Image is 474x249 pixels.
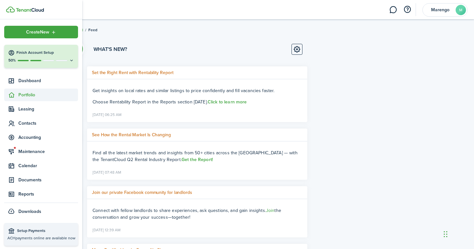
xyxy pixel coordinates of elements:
[18,162,78,169] span: Calendar
[93,87,302,94] p: Get insights on local rates and similar listings to price confidently and fill vacancies faster.
[93,225,121,234] time: [DATE] 12:39 AM
[92,189,192,196] h5: Join our private Facebook community for landlords
[93,99,302,105] p: Choose Rentability Report in the Reports section [DATE].
[93,168,121,176] time: [DATE] 07:48 AM
[17,228,75,234] span: Setup Payments
[15,235,75,241] span: payments online are available now
[18,106,78,112] span: Leasing
[7,235,75,241] p: ACH
[88,27,97,33] span: Feed
[18,177,78,183] span: Documents
[182,156,213,163] a: Get the Report!
[93,149,298,163] span: Find all the latest market trends and insights from 50+ cities across the [GEOGRAPHIC_DATA] — wit...
[93,207,266,214] span: Connect with fellow landlords to share experiences, ask questions, and gain insights.
[4,223,78,246] a: Setup PaymentsACHpayments online are available now
[94,45,127,53] h3: What's new?
[442,218,474,249] iframe: Chat Widget
[208,99,247,105] a: Click to learn more
[18,208,41,215] span: Downloads
[26,30,49,34] span: Create New
[92,131,171,138] h5: See How the Rental Market Is Changing
[16,50,74,55] h4: Finish Account Setup
[18,91,78,98] span: Portfolio
[93,207,281,221] span: the conversation and grow your success—together!
[4,188,78,200] a: Reports
[387,2,399,18] a: Messaging
[93,110,122,118] time: [DATE] 06:25 AM
[266,207,275,214] a: Join
[18,120,78,127] span: Contacts
[92,69,173,76] h5: Set the Right Rent with Rentability Report
[4,45,78,68] button: Finish Account Setup50%
[18,134,78,141] span: Accounting
[8,58,16,63] p: 50%
[18,148,78,155] span: Maintenance
[402,4,413,15] button: Open resource center
[456,5,466,15] avatar-text: M
[18,191,78,197] span: Reports
[427,8,453,12] span: Marengo
[444,225,448,244] div: Drag
[18,77,78,84] span: Dashboard
[4,26,78,38] button: Open menu
[4,74,78,87] a: Dashboard
[6,6,15,13] img: TenantCloud
[16,8,44,12] img: TenantCloud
